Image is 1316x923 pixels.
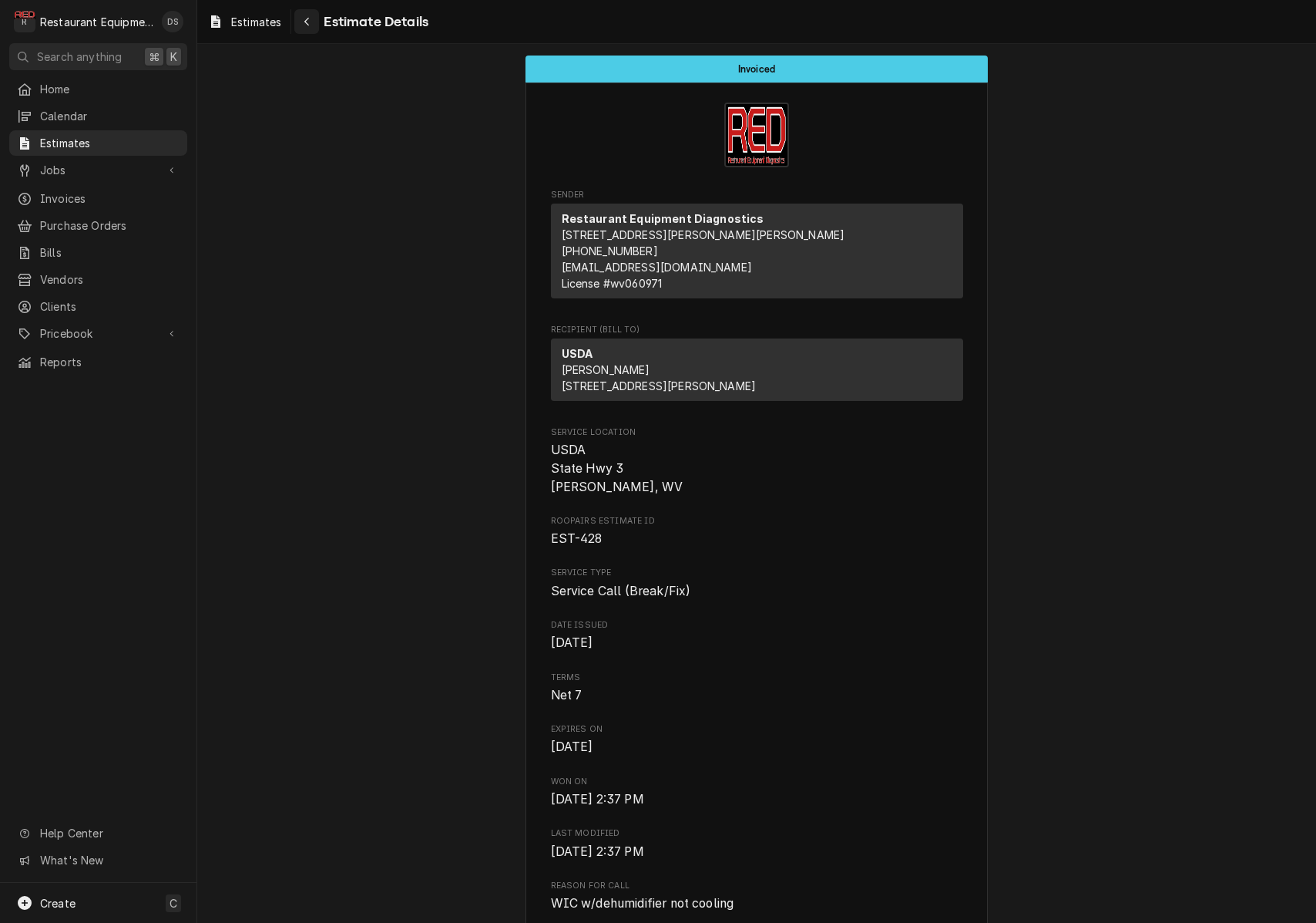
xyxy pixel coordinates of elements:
span: Clients [40,298,180,315]
span: ⌘ [149,49,159,65]
span: What's New [40,852,178,868]
span: Service Type [551,582,963,601]
div: Restaurant Equipment Diagnostics [40,14,153,30]
span: Reports [40,354,180,370]
span: Estimates [40,135,180,151]
span: Won On [551,790,963,809]
span: K [170,49,177,65]
span: Expires On [551,738,963,756]
span: Invoices [40,190,180,207]
a: Invoices [9,186,187,211]
span: Last Modified [551,843,963,861]
a: Clients [9,294,187,319]
span: Reason for Call [551,880,963,892]
span: Roopairs Estimate ID [551,530,963,548]
div: Won On [551,776,963,809]
div: Sender [551,204,963,298]
span: USDA State Hwy 3 [PERSON_NAME], WV [551,443,683,494]
a: Home [9,76,187,102]
div: Roopairs Estimate ID [551,515,963,548]
div: Estimate Recipient [551,324,963,408]
span: Search anything [37,49,122,65]
span: Won On [551,776,963,788]
span: EST-428 [551,531,603,546]
a: Estimates [9,130,187,156]
div: Estimate Sender [551,189,963,305]
span: Estimate Details [319,12,428,32]
span: Reason for Call [551,894,963,913]
span: Net 7 [551,688,582,702]
a: Go to What's New [9,847,187,873]
span: [DATE] [551,635,593,650]
span: [DATE] 2:37 PM [551,792,644,807]
a: Go to Jobs [9,157,187,183]
div: Recipient (Bill To) [551,339,963,407]
span: Service Call (Break/Fix) [551,584,691,598]
div: Recipient (Bill To) [551,339,963,401]
span: Date Issued [551,619,963,632]
div: Date Issued [551,619,963,652]
span: Calendar [40,108,180,124]
span: Last Modified [551,827,963,840]
a: Calendar [9,103,187,129]
span: Service Location [551,426,963,439]
div: Restaurant Equipment Diagnostics's Avatar [14,11,35,32]
a: [EMAIL_ADDRESS][DOMAIN_NAME] [562,261,752,274]
span: Create [40,897,76,910]
a: Go to Help Center [9,820,187,846]
span: Expires On [551,723,963,736]
span: Service Location [551,441,963,496]
strong: Restaurant Equipment Diagnostics [562,212,764,225]
span: C [170,895,177,911]
a: Go to Pricebook [9,321,187,346]
button: Search anything⌘K [9,43,187,70]
span: Help Center [40,825,178,841]
span: Jobs [40,162,156,178]
a: Estimates [202,9,287,35]
div: Reason for Call [551,880,963,913]
span: License # wv060971 [562,277,663,290]
a: Vendors [9,267,187,292]
a: [PHONE_NUMBER] [562,244,658,258]
span: Home [40,81,180,97]
span: [DATE] [551,739,593,754]
span: Bills [40,244,180,261]
span: Terms [551,686,963,705]
span: WIC w/dehumidifier not cooling [551,896,734,911]
a: Reports [9,349,187,375]
span: Vendors [40,271,180,288]
div: Derek Stewart's Avatar [162,11,183,32]
span: [STREET_ADDRESS][PERSON_NAME][PERSON_NAME] [562,228,845,241]
a: Purchase Orders [9,213,187,238]
div: Status [525,56,988,83]
div: Service Type [551,567,963,600]
img: Logo [724,103,789,167]
div: Service Location [551,426,963,496]
div: Sender [551,204,963,305]
div: DS [162,11,183,32]
span: Recipient (Bill To) [551,324,963,336]
div: Last Modified [551,827,963,861]
span: [DATE] 2:37 PM [551,844,644,859]
span: Invoiced [738,64,775,74]
span: Pricebook [40,325,156,342]
span: Purchase Orders [40,217,180,234]
span: Terms [551,672,963,684]
div: Terms [551,672,963,705]
strong: USDA [562,347,593,360]
span: Service Type [551,567,963,579]
span: Roopairs Estimate ID [551,515,963,527]
span: [PERSON_NAME] [STREET_ADDRESS][PERSON_NAME] [562,363,757,392]
button: Navigate back [294,9,319,34]
div: R [14,11,35,32]
span: Estimates [231,14,281,30]
div: Expires On [551,723,963,756]
span: Date Issued [551,634,963,652]
span: Sender [551,189,963,201]
a: Bills [9,240,187,265]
